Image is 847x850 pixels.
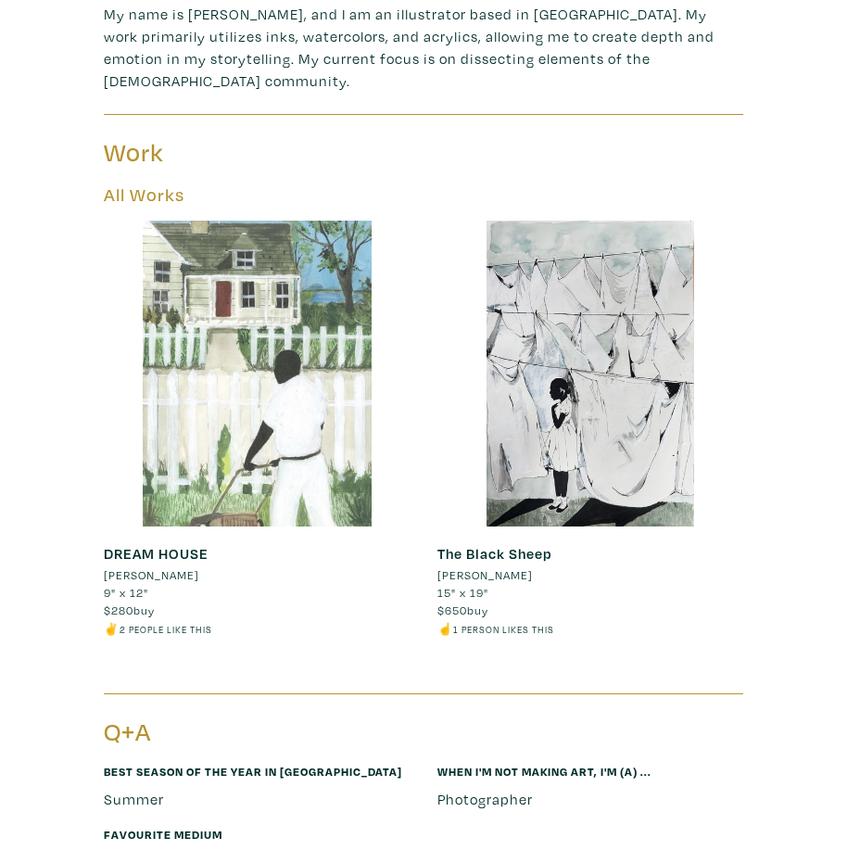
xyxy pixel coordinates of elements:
[437,603,467,617] span: $650
[437,544,552,563] a: The Black Sheep
[104,717,410,748] h3: Q+A
[437,788,743,810] p: Photographer
[104,3,743,92] p: My name is [PERSON_NAME], and I am an illustrator based in [GEOGRAPHIC_DATA]. My work primarily u...
[437,566,743,584] a: [PERSON_NAME]
[437,566,533,584] li: [PERSON_NAME]
[437,585,488,600] span: 15" x 19"
[104,620,410,638] li: ✌️
[453,624,554,636] small: 1 person likes this
[104,137,410,169] h3: Work
[104,566,199,584] li: [PERSON_NAME]
[104,585,148,600] span: 9" x 12"
[104,827,222,842] small: Favourite medium
[120,624,212,636] small: 2 people like this
[104,788,410,810] p: Summer
[437,764,651,779] small: When I'm not making art, I'm (a) ...
[104,184,743,206] h5: All Works
[437,603,488,617] span: buy
[104,764,402,779] small: Best season of the year in [GEOGRAPHIC_DATA]
[104,603,133,617] span: $280
[104,544,209,563] a: DREAM HOUSE
[104,603,155,617] span: buy
[437,620,743,638] li: ☝️
[104,566,410,584] a: [PERSON_NAME]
